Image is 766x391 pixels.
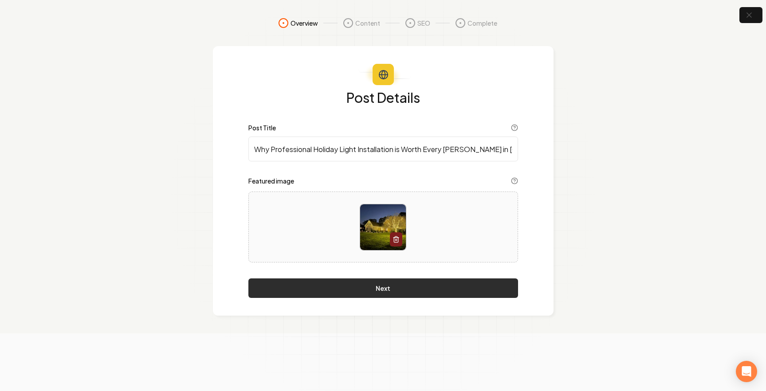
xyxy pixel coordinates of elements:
[291,19,318,27] span: Overview
[736,361,757,382] div: Open Intercom Messenger
[355,19,380,27] span: Content
[248,278,518,298] button: Next
[417,19,430,27] span: SEO
[360,204,406,250] img: image
[248,178,294,184] label: Featured image
[248,90,518,105] h1: Post Details
[248,125,276,131] label: Post Title
[467,19,497,27] span: Complete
